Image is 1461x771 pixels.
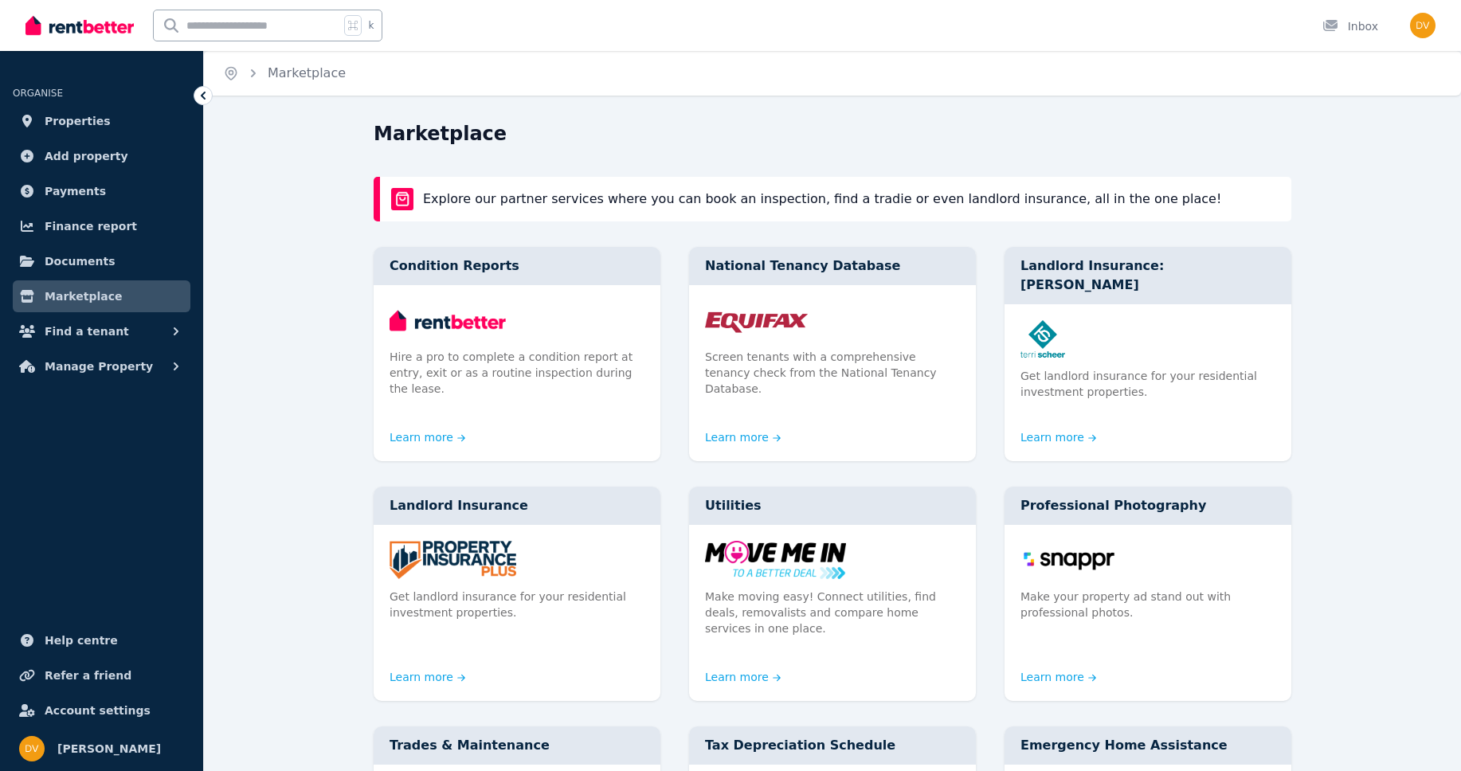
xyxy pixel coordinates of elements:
img: Landlord Insurance [390,541,644,579]
p: Get landlord insurance for your residential investment properties. [1020,368,1275,400]
div: Trades & Maintenance [374,726,660,765]
a: Marketplace [268,65,346,80]
h1: Marketplace [374,121,507,147]
img: Utilities [705,541,960,579]
img: Professional Photography [1020,541,1275,579]
a: Finance report [13,210,190,242]
a: Learn more [390,669,466,685]
span: [PERSON_NAME] [57,739,161,758]
span: Documents [45,252,116,271]
img: Dinesh Vaidhya [19,736,45,761]
div: Landlord Insurance [374,487,660,525]
span: Refer a friend [45,666,131,685]
span: Find a tenant [45,322,129,341]
div: Tax Depreciation Schedule [689,726,976,765]
a: Help centre [13,624,190,656]
img: National Tenancy Database [705,301,960,339]
div: National Tenancy Database [689,247,976,285]
div: Utilities [689,487,976,525]
a: Payments [13,175,190,207]
a: Learn more [1020,429,1097,445]
p: Make your property ad stand out with professional photos. [1020,589,1275,620]
span: Account settings [45,701,151,720]
img: RentBetter [25,14,134,37]
a: Marketplace [13,280,190,312]
a: Properties [13,105,190,137]
img: Landlord Insurance: Terri Scheer [1020,320,1275,358]
a: Learn more [1020,669,1097,685]
span: Marketplace [45,287,122,306]
span: Manage Property [45,357,153,376]
span: Finance report [45,217,137,236]
img: Dinesh Vaidhya [1410,13,1436,38]
p: Get landlord insurance for your residential investment properties. [390,589,644,620]
span: Properties [45,112,111,131]
button: Find a tenant [13,315,190,347]
a: Documents [13,245,190,277]
span: Payments [45,182,106,201]
a: Refer a friend [13,659,190,691]
span: ORGANISE [13,88,63,99]
a: Account settings [13,695,190,726]
span: Help centre [45,631,118,650]
a: Learn more [705,669,781,685]
div: Condition Reports [374,247,660,285]
div: Emergency Home Assistance [1005,726,1291,765]
div: Professional Photography [1005,487,1291,525]
p: Explore our partner services where you can book an inspection, find a tradie or even landlord ins... [423,190,1221,209]
div: Inbox [1322,18,1378,34]
p: Make moving easy! Connect utilities, find deals, removalists and compare home services in one place. [705,589,960,636]
span: k [368,19,374,32]
p: Hire a pro to complete a condition report at entry, exit or as a routine inspection during the le... [390,349,644,397]
p: Screen tenants with a comprehensive tenancy check from the National Tenancy Database. [705,349,960,397]
a: Add property [13,140,190,172]
img: rentBetter Marketplace [391,188,413,210]
img: Condition Reports [390,301,644,339]
a: Learn more [705,429,781,445]
div: Landlord Insurance: [PERSON_NAME] [1005,247,1291,304]
span: Add property [45,147,128,166]
button: Manage Property [13,350,190,382]
nav: Breadcrumb [204,51,365,96]
a: Learn more [390,429,466,445]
